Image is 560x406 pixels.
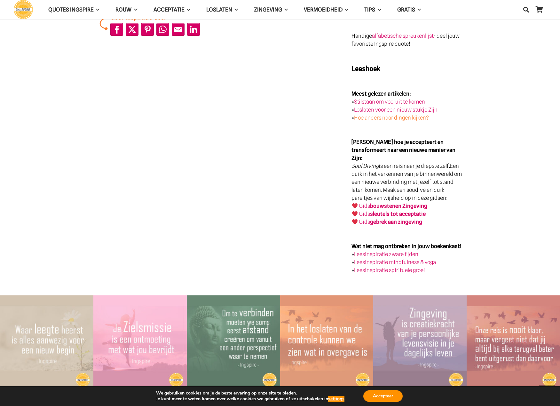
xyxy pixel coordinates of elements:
strong: Meest gelezen artikelen: [351,90,411,97]
li: WhatsApp [155,22,170,37]
span: Acceptatie [154,6,185,13]
strong: . [449,163,450,169]
em: Soul Diving [351,163,379,169]
img: ❤ [352,211,358,216]
span: Acceptatie Menu [185,2,190,18]
strong: gebrek aan zingeving [370,219,422,225]
img: ❤ [352,203,358,208]
span: VERMOEIDHEID [304,6,343,13]
a: Gidssleutels tot acceptatie [359,211,426,217]
p: Handige - deel jouw favoriete Ingspire quote! [351,32,462,48]
button: settings [328,396,344,402]
span: GRATIS Menu [415,2,421,18]
a: Pin to Pinterest [141,23,154,36]
p: is een reis naar je diepste zelf Een duik in het verkennen van je binnenwereld om een nieuwe verb... [351,138,462,226]
p: We gebruiken cookies om je de beste ervaring op onze site te bieden. [156,390,345,396]
a: Gidsgebrek aan zingeving [359,219,422,225]
a: ZingevingZingeving Menu [246,2,296,18]
a: Leesinspiratie spirituele groei [354,267,425,273]
img: Quote over Verbinding - Om te verbinden moeten we afstand creëren om vanuit een ander perspectief... [187,295,280,389]
img: ❤ [352,219,358,224]
span: TIPS Menu [375,2,381,18]
a: Gidsbouwstenen Zingeving [359,203,427,209]
a: VERMOEIDHEIDVERMOEIDHEID Menu [296,2,356,18]
a: Share to LinkedIn [187,23,200,36]
span: Zingeving [254,6,282,13]
p: Je kunt meer te weten komen over welke cookies we gebruiken of ze uitschakelen in . [156,396,345,402]
a: GRATISGRATIS Menu [389,2,429,18]
a: Zingeving is creatiekracht van je persoonlijke levensvisie in je dagelijks leven – citaat van Ing... [373,295,467,389]
a: Om te verbinden moeten we soms eerst afstand creëren – Citaat van Ingspire [187,295,280,389]
a: Share to WhatsApp [156,23,169,36]
strong: Wat niet mag ontbreken in jouw boekenkast! [351,243,461,249]
span: QUOTES INGSPIRE Menu [94,2,99,18]
img: Zingeving is ceatiekracht van je persoonlijke levensvisie in je dagelijks leven - citaat van Inge... [373,295,467,389]
a: Zoeken [520,2,532,18]
a: Share to Facebook [110,23,123,36]
a: TIPSTIPS Menu [356,2,389,18]
img: Spreuk over controle loslaten om te accepteren wat is - citaat van Ingspire [280,295,374,389]
p: » » » [351,90,462,122]
span: TIPS [364,6,375,13]
a: Mail to Email This [172,23,185,36]
strong: [PERSON_NAME] hoe je accepteert en transformeert naar een nieuwe manier van Zijn: [351,139,455,161]
li: Pinterest [140,22,155,37]
li: Facebook [109,22,124,37]
span: VERMOEIDHEID Menu [343,2,348,18]
a: QUOTES INGSPIREQUOTES INGSPIRE Menu [40,2,107,18]
span: Loslaten Menu [232,2,238,18]
span: QUOTES INGSPIRE [48,6,94,13]
a: Leesinspiratie mindfulness & yoga [354,259,436,265]
li: LinkedIn [186,22,201,37]
a: In het loslaten van de controle kunnen we zien wat in overgave is – citaat van Ingspire [280,295,374,389]
a: Loslaten voor een nieuw stukje Zijn [354,106,438,113]
a: Wat je bij Terugval niet mag vergeten [467,295,560,389]
li: X (Twitter) [124,22,140,37]
button: Accepteer [363,390,403,402]
span: ROUW [115,6,131,13]
a: alfabetische spreukenlijst [372,33,433,39]
img: Zinvolle Ingspire Quote over terugval met levenswijsheid voor meer vertrouwen en moed die helpt b... [467,295,560,389]
span: ROUW Menu [131,2,137,18]
span: GRATIS [397,6,415,13]
a: Terug naar top [539,385,555,401]
p: » » » [351,242,462,274]
a: LoslatenLoslaten Menu [198,2,246,18]
a: Stilstaan om vooruit te komen [354,98,425,105]
a: Leesinspiratie zware tijden [354,251,418,257]
strong: bouwstenen Zingeving [370,203,427,209]
a: Je zielsmissie is een ontmoeting met wat jou bevrijdt © [93,295,187,389]
strong: Leeshoek [351,64,380,73]
li: Email This [170,22,186,37]
span: Zingeving Menu [282,2,288,18]
a: Hoe anders naar dingen kijken? [354,114,429,121]
span: Loslaten [206,6,232,13]
a: ROUWROUW Menu [107,2,145,18]
a: Post to X (Twitter) [126,23,138,36]
a: AcceptatieAcceptatie Menu [146,2,198,18]
strong: sleutels tot acceptatie [370,211,426,217]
